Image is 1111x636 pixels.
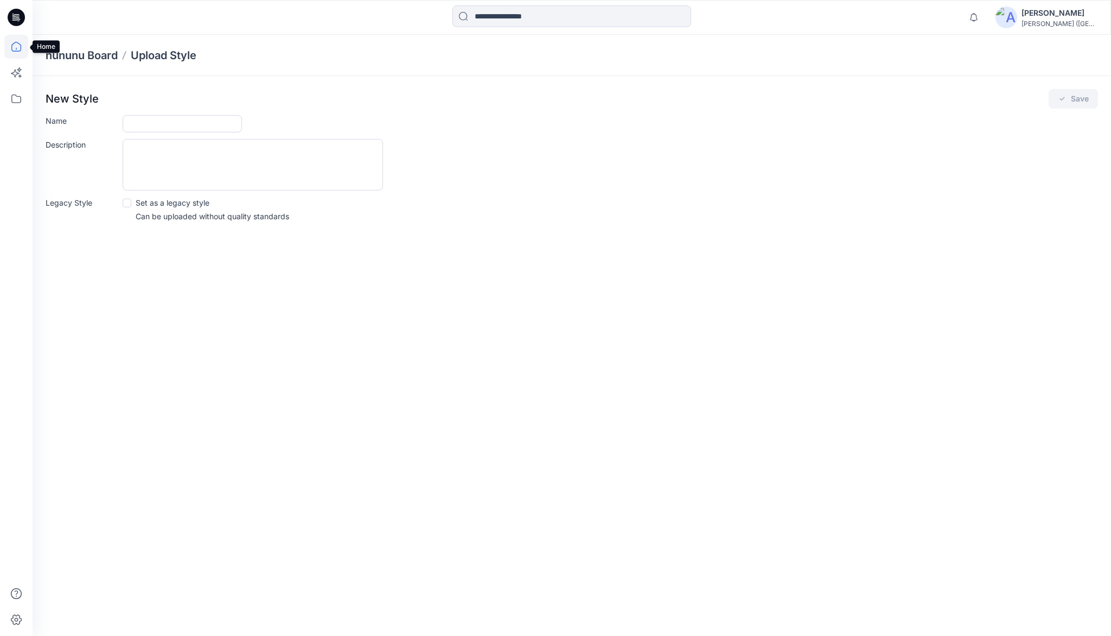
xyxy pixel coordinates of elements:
div: [PERSON_NAME] [1021,7,1097,20]
div: [PERSON_NAME] ([GEOGRAPHIC_DATA]) Exp... [1021,20,1097,28]
img: avatar [995,7,1017,28]
p: Upload Style [131,48,196,63]
a: nununu Board [46,48,118,63]
label: Name [46,115,116,126]
p: Set as a legacy style [136,197,209,208]
label: Description [46,139,116,150]
p: Can be uploaded without quality standards [136,211,289,222]
label: Legacy Style [46,197,116,208]
p: New Style [46,92,99,105]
